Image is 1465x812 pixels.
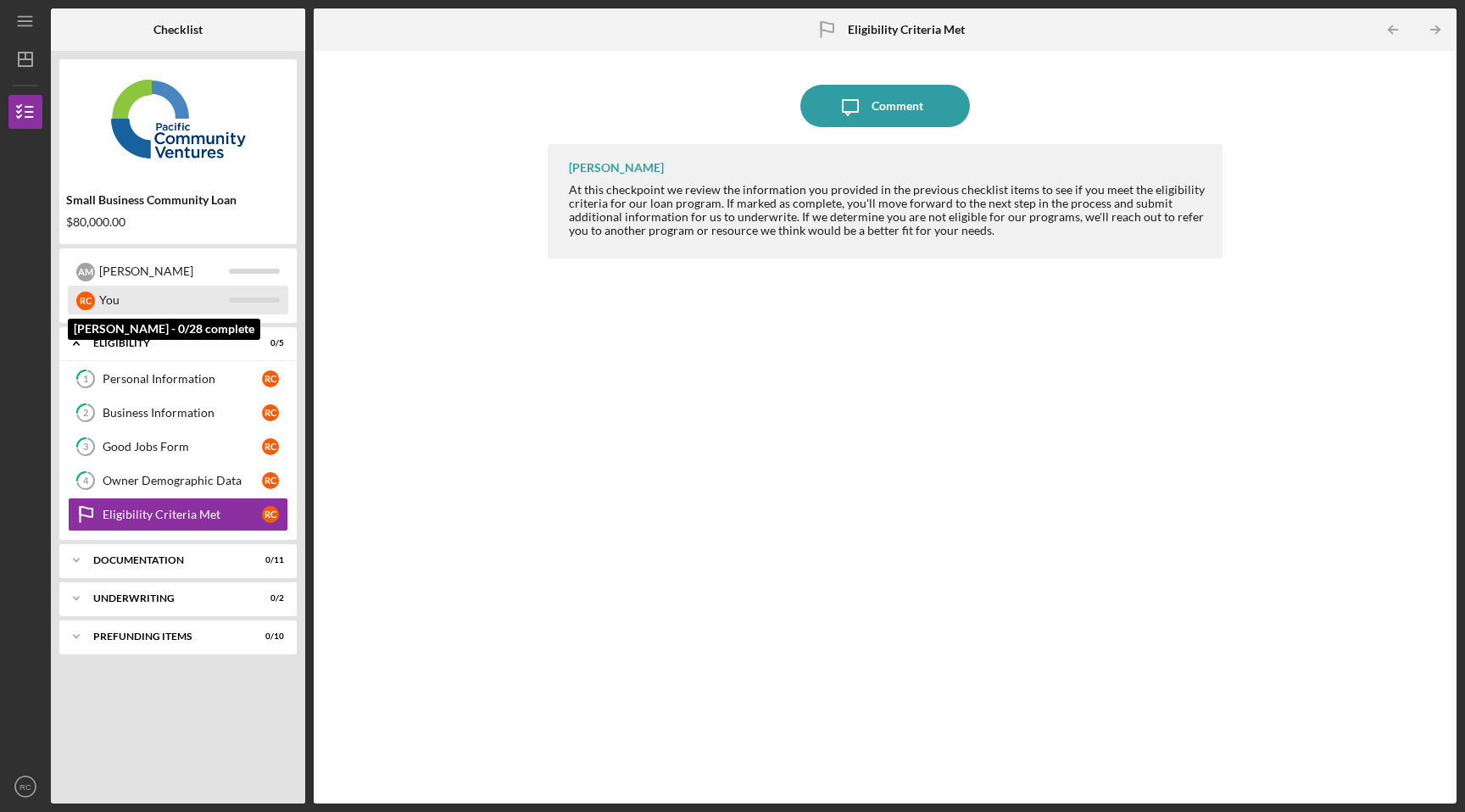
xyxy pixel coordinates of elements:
div: R C [262,472,279,489]
text: RC [19,782,31,792]
div: Eligibility [93,338,242,348]
div: [PERSON_NAME] [99,257,229,286]
div: You [99,286,229,314]
tspan: 2 [83,408,88,419]
div: Documentation [93,555,242,565]
a: 1Personal InformationRC [68,362,288,396]
div: 0 / 10 [253,631,284,642]
a: 2Business InformationRC [68,396,288,430]
button: Comment [800,85,970,127]
div: $80,000.00 [66,215,290,229]
div: R C [76,292,95,310]
div: Comment [872,85,923,127]
div: R C [262,438,279,455]
div: Personal Information [103,372,262,386]
div: [PERSON_NAME] [569,161,664,175]
a: 4Owner Demographic DataRC [68,464,288,498]
div: Owner Demographic Data [103,474,262,487]
div: Underwriting [93,593,242,603]
tspan: 1 [83,374,88,385]
div: R C [262,404,279,421]
div: Prefunding Items [93,631,242,642]
div: 0 / 5 [253,338,284,348]
div: Eligibility Criteria Met [103,508,262,521]
b: Checklist [153,23,203,36]
button: RC [8,770,42,804]
tspan: 3 [83,442,88,453]
div: 0 / 2 [253,593,284,603]
div: R C [262,370,279,387]
tspan: 4 [83,476,89,487]
div: Small Business Community Loan [66,193,290,207]
div: Business Information [103,406,262,420]
div: Good Jobs Form [103,440,262,453]
img: Product logo [59,68,297,170]
div: At this checkpoint we review the information you provided in the previous checklist items to see ... [569,183,1206,237]
div: A M [76,263,95,281]
div: 0 / 11 [253,555,284,565]
div: R C [262,506,279,523]
b: Eligibility Criteria Met [848,23,965,36]
a: Eligibility Criteria MetRC [68,498,288,531]
a: 3Good Jobs FormRC [68,430,288,464]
